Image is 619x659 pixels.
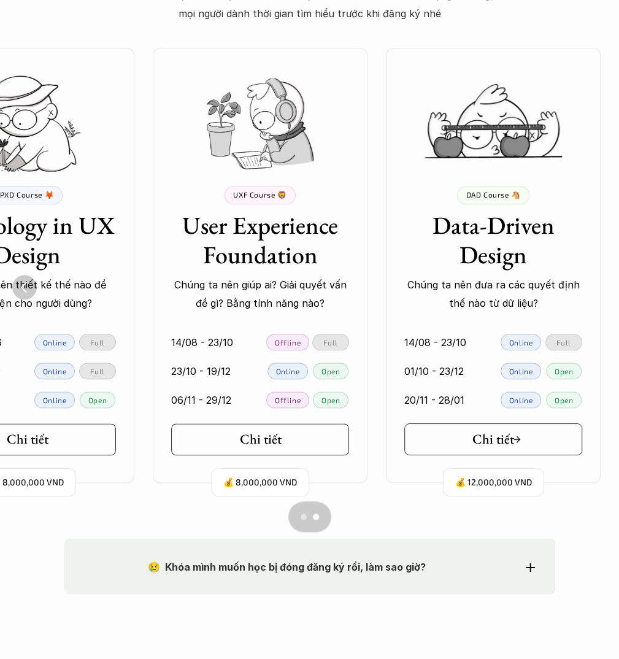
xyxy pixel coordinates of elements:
p: 💰 8,000,000 VND [223,474,297,491]
p: Online [509,338,533,347]
p: Open [555,396,573,404]
h3: User Experience Foundation [171,210,349,269]
button: Scroll to page 1 [288,501,310,532]
p: Open [555,367,573,376]
p: Online [43,338,67,347]
p: Online [276,367,300,376]
p: 20/11 - 28/01 [404,391,464,409]
p: Open [321,367,340,376]
p: Chúng ta nên giúp ai? Giải quyết vấn đề gì? Bằng tính năng nào? [171,276,349,313]
p: Full [90,338,104,347]
p: Open [88,396,107,404]
a: Chi tiết [171,423,349,455]
p: Chúng ta nên đưa ra các quyết định thế nào từ dữ liệu? [404,276,582,313]
p: Full [323,338,337,347]
p: Offline [275,396,301,404]
p: 23/10 - 19/12 [171,362,231,380]
p: Online [509,396,533,404]
li: 4 of 4 [367,36,619,502]
h5: Chi tiết [472,431,514,447]
p: 💰 12,000,000 VND [455,474,532,491]
p: Online [43,367,67,376]
strong: 😢 Khóa mình muốn học bị đóng đăng ký rồi, làm sao giờ? [148,561,426,573]
p: DAD Course 🐴 [466,190,520,199]
p: 14/08 - 23/10 [171,333,233,352]
p: Full [556,338,571,347]
p: UXF Course 🦁 [233,190,286,199]
p: Open [321,396,340,404]
p: Offline [275,338,301,347]
h5: Chi tiết [240,431,282,447]
p: 06/11 - 29/12 [171,391,231,409]
p: 01/10 - 23/12 [404,362,464,380]
a: Chi tiết [404,423,582,455]
h3: Data-Driven Design [404,210,582,269]
p: Online [43,396,67,404]
p: Full [90,367,104,376]
button: Scroll to page 2 [310,501,331,532]
p: 14/08 - 23/10 [404,333,466,352]
button: Previous [12,275,37,299]
li: 3 of 4 [134,36,367,502]
h5: Chi tiết [7,431,48,447]
p: Online [509,367,533,376]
